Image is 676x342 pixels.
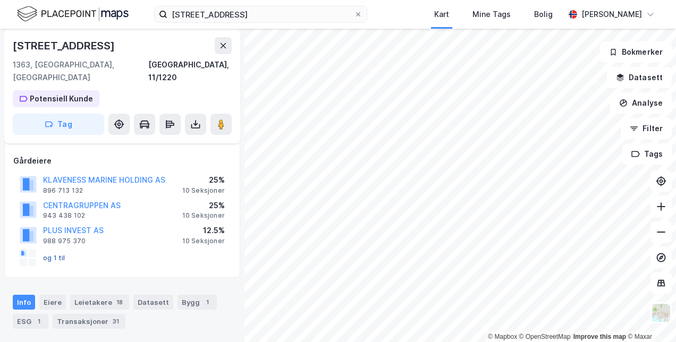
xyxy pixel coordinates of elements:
[13,58,148,84] div: 1363, [GEOGRAPHIC_DATA], [GEOGRAPHIC_DATA]
[534,8,553,21] div: Bolig
[43,211,85,220] div: 943 438 102
[434,8,449,21] div: Kart
[43,186,83,195] div: 896 713 132
[623,291,676,342] div: Kontrollprogram for chat
[202,297,213,307] div: 1
[111,316,121,327] div: 31
[623,291,676,342] iframe: Chat Widget
[13,295,35,310] div: Info
[114,297,125,307] div: 18
[17,5,129,23] img: logo.f888ab2527a4732fd821a326f86c7f29.svg
[178,295,217,310] div: Bygg
[519,333,571,340] a: OpenStreetMap
[43,237,86,245] div: 988 975 370
[610,92,672,114] button: Analyse
[182,186,225,195] div: 10 Seksjoner
[13,314,48,329] div: ESG
[182,199,225,212] div: 25%
[488,333,517,340] a: Mapbox
[13,155,231,167] div: Gårdeiere
[600,41,672,63] button: Bokmerker
[622,143,672,165] button: Tags
[182,237,225,245] div: 10 Seksjoner
[182,174,225,186] div: 25%
[13,114,104,135] button: Tag
[472,8,511,21] div: Mine Tags
[13,37,117,54] div: [STREET_ADDRESS]
[573,333,626,340] a: Improve this map
[182,211,225,220] div: 10 Seksjoner
[182,224,225,237] div: 12.5%
[133,295,173,310] div: Datasett
[53,314,125,329] div: Transaksjoner
[167,6,354,22] input: Søk på adresse, matrikkel, gårdeiere, leietakere eller personer
[621,118,672,139] button: Filter
[30,92,93,105] div: Potensiell Kunde
[148,58,232,84] div: [GEOGRAPHIC_DATA], 11/1220
[39,295,66,310] div: Eiere
[70,295,129,310] div: Leietakere
[33,316,44,327] div: 1
[607,67,672,88] button: Datasett
[581,8,642,21] div: [PERSON_NAME]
